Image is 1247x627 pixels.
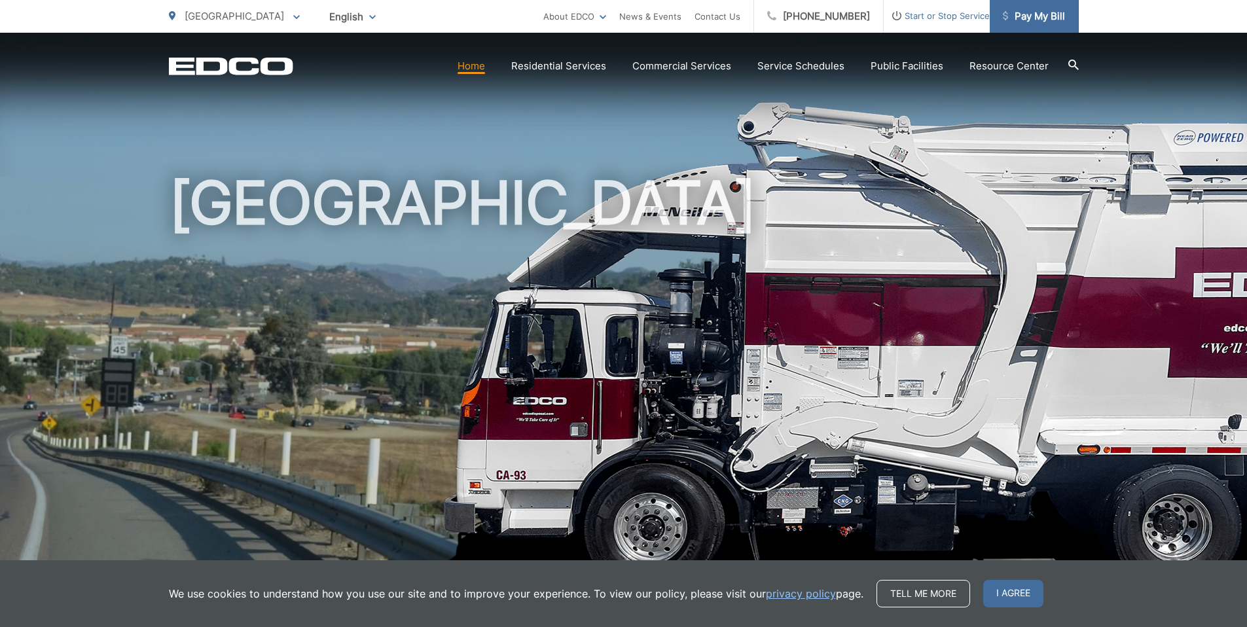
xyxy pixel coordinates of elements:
[319,5,386,28] span: English
[871,58,943,74] a: Public Facilities
[619,9,681,24] a: News & Events
[169,170,1079,584] h1: [GEOGRAPHIC_DATA]
[757,58,844,74] a: Service Schedules
[185,10,284,22] span: [GEOGRAPHIC_DATA]
[169,57,293,75] a: EDCD logo. Return to the homepage.
[458,58,485,74] a: Home
[695,9,740,24] a: Contact Us
[511,58,606,74] a: Residential Services
[1003,9,1065,24] span: Pay My Bill
[877,580,970,607] a: Tell me more
[766,586,836,601] a: privacy policy
[169,586,863,601] p: We use cookies to understand how you use our site and to improve your experience. To view our pol...
[632,58,731,74] a: Commercial Services
[983,580,1043,607] span: I agree
[969,58,1049,74] a: Resource Center
[543,9,606,24] a: About EDCO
